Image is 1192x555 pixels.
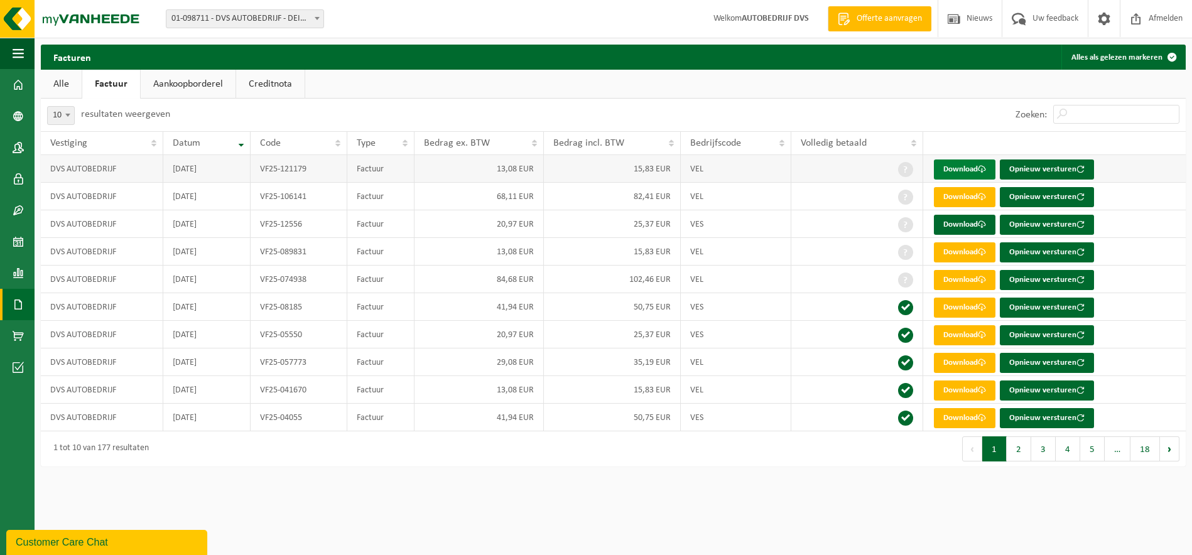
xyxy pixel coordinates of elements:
[251,155,347,183] td: VF25-121179
[41,348,163,376] td: DVS AUTOBEDRIJF
[934,298,995,318] a: Download
[934,242,995,262] a: Download
[1000,215,1094,235] button: Opnieuw versturen
[41,155,163,183] td: DVS AUTOBEDRIJF
[681,376,791,404] td: VEL
[6,527,210,555] iframe: chat widget
[47,106,75,125] span: 10
[934,408,995,428] a: Download
[544,183,681,210] td: 82,41 EUR
[347,376,414,404] td: Factuur
[1000,270,1094,290] button: Opnieuw versturen
[81,109,170,119] label: resultaten weergeven
[347,183,414,210] td: Factuur
[1160,436,1179,461] button: Next
[681,348,791,376] td: VEL
[544,210,681,238] td: 25,37 EUR
[251,266,347,293] td: VF25-074938
[163,293,251,321] td: [DATE]
[1000,298,1094,318] button: Opnieuw versturen
[934,215,995,235] a: Download
[1061,45,1184,70] button: Alles als gelezen markeren
[681,183,791,210] td: VEL
[934,380,995,401] a: Download
[544,348,681,376] td: 35,19 EUR
[163,404,251,431] td: [DATE]
[251,348,347,376] td: VF25-057773
[251,210,347,238] td: VF25-12556
[853,13,925,25] span: Offerte aanvragen
[982,436,1007,461] button: 1
[41,266,163,293] td: DVS AUTOBEDRIJF
[681,238,791,266] td: VEL
[1056,436,1080,461] button: 4
[357,138,376,148] span: Type
[82,70,140,99] a: Factuur
[414,348,544,376] td: 29,08 EUR
[681,210,791,238] td: VES
[1000,408,1094,428] button: Opnieuw versturen
[1016,110,1047,120] label: Zoeken:
[681,293,791,321] td: VES
[1080,436,1105,461] button: 5
[163,266,251,293] td: [DATE]
[41,45,104,69] h2: Facturen
[934,353,995,373] a: Download
[41,70,82,99] a: Alle
[414,238,544,266] td: 13,08 EUR
[173,138,200,148] span: Datum
[260,138,281,148] span: Code
[414,293,544,321] td: 41,94 EUR
[544,155,681,183] td: 15,83 EUR
[962,436,982,461] button: Previous
[414,404,544,431] td: 41,94 EUR
[681,404,791,431] td: VES
[347,348,414,376] td: Factuur
[251,183,347,210] td: VF25-106141
[1105,436,1130,461] span: …
[41,183,163,210] td: DVS AUTOBEDRIJF
[414,321,544,348] td: 20,97 EUR
[47,438,149,460] div: 1 tot 10 van 177 resultaten
[544,321,681,348] td: 25,37 EUR
[681,321,791,348] td: VES
[742,14,809,23] strong: AUTOBEDRIJF DVS
[1000,353,1094,373] button: Opnieuw versturen
[41,376,163,404] td: DVS AUTOBEDRIJF
[163,348,251,376] td: [DATE]
[544,266,681,293] td: 102,46 EUR
[41,238,163,266] td: DVS AUTOBEDRIJF
[934,325,995,345] a: Download
[163,183,251,210] td: [DATE]
[347,155,414,183] td: Factuur
[251,293,347,321] td: VF25-08185
[544,293,681,321] td: 50,75 EUR
[1000,159,1094,180] button: Opnieuw versturen
[347,321,414,348] td: Factuur
[163,321,251,348] td: [DATE]
[1000,242,1094,262] button: Opnieuw versturen
[414,155,544,183] td: 13,08 EUR
[553,138,624,148] span: Bedrag incl. BTW
[50,138,87,148] span: Vestiging
[681,155,791,183] td: VEL
[1130,436,1160,461] button: 18
[251,321,347,348] td: VF25-05550
[544,404,681,431] td: 50,75 EUR
[414,183,544,210] td: 68,11 EUR
[163,376,251,404] td: [DATE]
[828,6,931,31] a: Offerte aanvragen
[934,159,995,180] a: Download
[347,238,414,266] td: Factuur
[690,138,741,148] span: Bedrijfscode
[544,238,681,266] td: 15,83 EUR
[414,266,544,293] td: 84,68 EUR
[1000,380,1094,401] button: Opnieuw versturen
[141,70,236,99] a: Aankoopborderel
[414,376,544,404] td: 13,08 EUR
[41,210,163,238] td: DVS AUTOBEDRIJF
[424,138,490,148] span: Bedrag ex. BTW
[41,293,163,321] td: DVS AUTOBEDRIJF
[166,9,324,28] span: 01-098711 - DVS AUTOBEDRIJF - DEINZE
